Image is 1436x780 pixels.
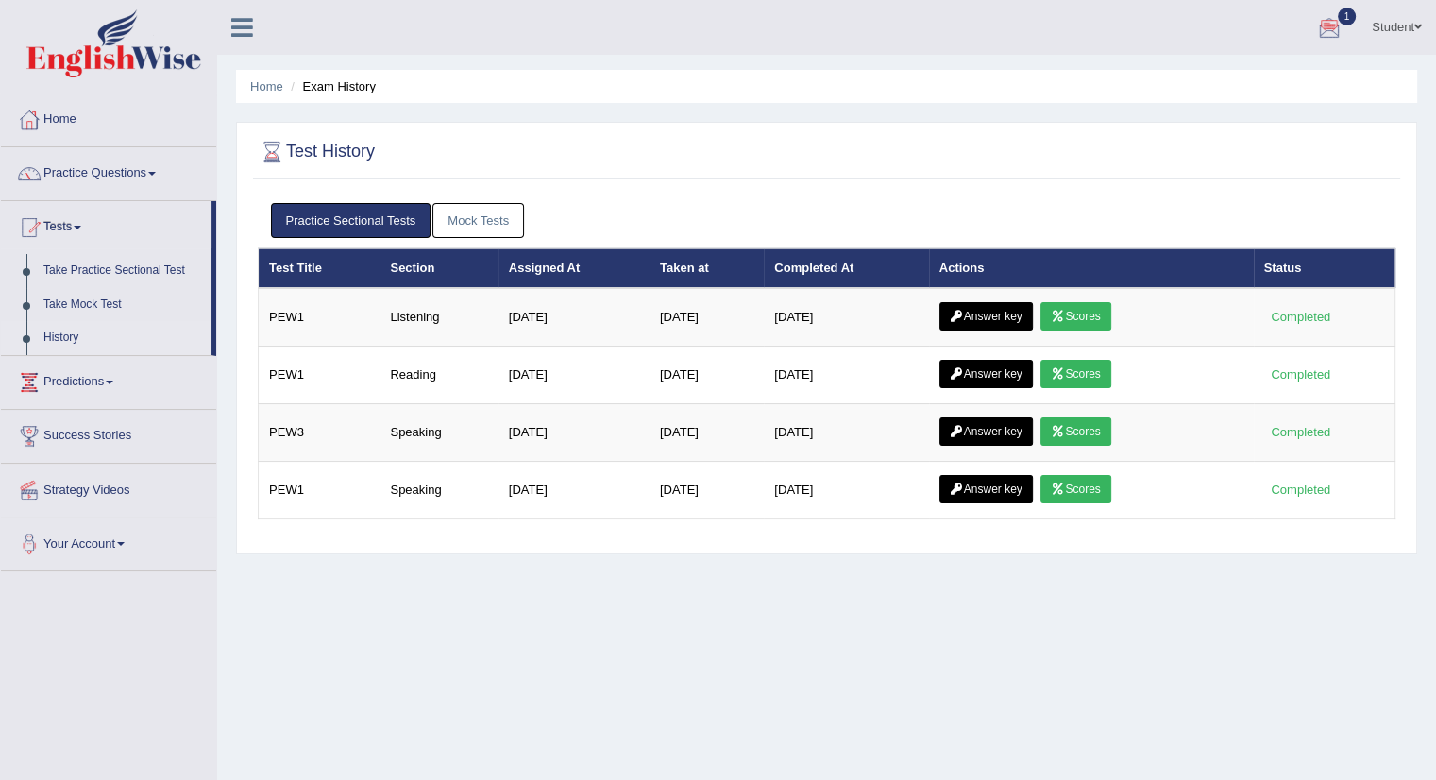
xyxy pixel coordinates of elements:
[1,201,211,248] a: Tests
[380,248,498,288] th: Section
[1264,422,1338,442] div: Completed
[650,288,764,347] td: [DATE]
[35,321,211,355] a: History
[1264,307,1338,327] div: Completed
[1264,365,1338,384] div: Completed
[380,462,498,519] td: Speaking
[259,288,380,347] td: PEW1
[939,475,1033,503] a: Answer key
[650,462,764,519] td: [DATE]
[380,404,498,462] td: Speaking
[498,248,650,288] th: Assigned At
[35,254,211,288] a: Take Practice Sectional Test
[939,417,1033,446] a: Answer key
[764,288,928,347] td: [DATE]
[939,360,1033,388] a: Answer key
[1254,248,1395,288] th: Status
[764,404,928,462] td: [DATE]
[939,302,1033,331] a: Answer key
[258,138,375,166] h2: Test History
[380,288,498,347] td: Listening
[764,248,928,288] th: Completed At
[1,93,216,141] a: Home
[35,288,211,322] a: Take Mock Test
[380,347,498,404] td: Reading
[1040,360,1110,388] a: Scores
[1264,480,1338,500] div: Completed
[259,347,380,404] td: PEW1
[650,347,764,404] td: [DATE]
[1338,8,1357,25] span: 1
[929,248,1254,288] th: Actions
[286,77,376,95] li: Exam History
[764,347,928,404] td: [DATE]
[1040,475,1110,503] a: Scores
[259,248,380,288] th: Test Title
[498,288,650,347] td: [DATE]
[650,248,764,288] th: Taken at
[1,464,216,511] a: Strategy Videos
[432,203,524,238] a: Mock Tests
[498,462,650,519] td: [DATE]
[498,347,650,404] td: [DATE]
[1,410,216,457] a: Success Stories
[1,147,216,195] a: Practice Questions
[250,79,283,93] a: Home
[764,462,928,519] td: [DATE]
[498,404,650,462] td: [DATE]
[1,517,216,565] a: Your Account
[259,404,380,462] td: PEW3
[1040,302,1110,331] a: Scores
[1040,417,1110,446] a: Scores
[1,356,216,403] a: Predictions
[650,404,764,462] td: [DATE]
[271,203,431,238] a: Practice Sectional Tests
[259,462,380,519] td: PEW1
